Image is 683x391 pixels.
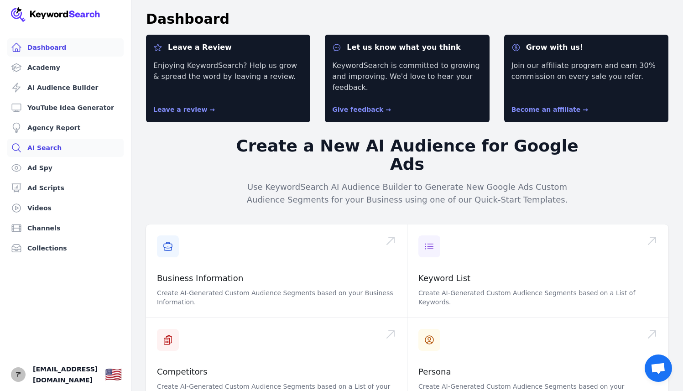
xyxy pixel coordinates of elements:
[332,60,482,93] p: KeywordSearch is committed to growing and improving. We'd love to hear your feedback.
[33,364,98,386] span: [EMAIL_ADDRESS][DOMAIN_NAME]
[7,199,124,217] a: Videos
[511,42,661,53] dt: Grow with us!
[232,137,583,173] h2: Create a New AI Audience for Google Ads
[153,42,303,53] dt: Leave a Review
[153,106,215,113] a: Leave a review
[7,58,124,77] a: Academy
[7,219,124,237] a: Channels
[157,273,243,283] a: Business Information
[7,159,124,177] a: Ad Spy
[7,78,124,97] a: AI Audience Builder
[511,60,661,93] p: Join our affiliate program and earn 30% commission on every sale you refer.
[7,99,124,117] a: YouTube Idea Generator
[11,367,26,382] button: Open user button
[7,38,124,57] a: Dashboard
[209,106,215,113] span: →
[583,106,588,113] span: →
[418,367,451,376] a: Persona
[7,179,124,197] a: Ad Scripts
[332,42,482,53] dt: Let us know what you think
[157,367,208,376] a: Competitors
[105,365,122,384] button: 🇺🇸
[386,106,391,113] span: →
[232,181,583,206] p: Use KeywordSearch AI Audience Builder to Generate New Google Ads Custom Audience Segments for you...
[511,106,588,113] a: Become an affiliate
[645,355,672,382] div: Open chat
[146,11,229,27] h1: Dashboard
[7,139,124,157] a: AI Search
[7,239,124,257] a: Collections
[11,367,26,382] img: TL MEDIA
[153,60,303,93] p: Enjoying KeywordSearch? Help us grow & spread the word by leaving a review.
[7,119,124,137] a: Agency Report
[105,366,122,383] div: 🇺🇸
[11,7,100,22] img: Your Company
[332,106,391,113] a: Give feedback
[418,273,470,283] a: Keyword List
